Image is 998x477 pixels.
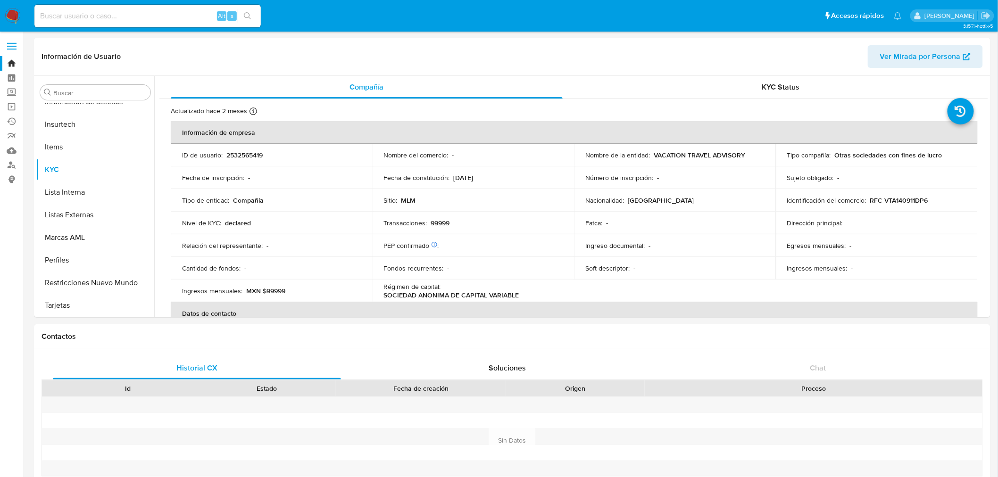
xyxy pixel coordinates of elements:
[171,121,978,144] th: Información de empresa
[36,113,154,136] button: Insurtech
[248,173,250,182] p: -
[182,287,242,295] p: Ingresos mensuales :
[182,241,263,250] p: Relación del representante :
[384,173,450,182] p: Fecha de constitución :
[238,9,257,23] button: search-icon
[838,173,840,182] p: -
[244,264,246,272] p: -
[585,196,624,205] p: Nacionalidad :
[182,196,229,205] p: Tipo de entidad :
[651,384,976,393] div: Proceso
[585,173,653,182] p: Número de inscripción :
[246,287,285,295] p: MXN $99999
[349,82,384,92] span: Compañía
[585,151,650,159] p: Nombre de la entidad :
[384,151,449,159] p: Nombre del comercio :
[454,173,474,182] p: [DATE]
[53,89,147,97] input: Buscar
[182,173,244,182] p: Fecha de inscripción :
[606,219,608,227] p: -
[787,151,831,159] p: Tipo compañía :
[44,89,51,96] button: Buscar
[924,11,978,20] p: marianathalie.grajeda@mercadolibre.com.mx
[850,241,852,250] p: -
[231,11,233,20] span: s
[880,45,961,68] span: Ver Mirada por Persona
[65,384,191,393] div: Id
[448,264,449,272] p: -
[384,219,427,227] p: Transacciones :
[585,219,602,227] p: Fatca :
[182,264,241,272] p: Cantidad de fondos :
[36,294,154,317] button: Tarjetas
[384,291,519,299] p: SOCIEDAD ANONIMA DE CAPITAL VARIABLE
[894,12,902,20] a: Notificaciones
[204,384,329,393] div: Estado
[657,173,659,182] p: -
[182,219,221,227] p: Nivel de KYC :
[835,151,942,159] p: Otras sociedades con fines de lucro
[182,151,223,159] p: ID de usuario :
[868,45,983,68] button: Ver Mirada por Persona
[384,264,444,272] p: Fondos recurrentes :
[233,196,264,205] p: Compañia
[36,136,154,158] button: Items
[585,264,630,272] p: Soft descriptor :
[176,362,217,373] span: Historial CX
[171,302,978,325] th: Datos de contacto
[787,241,846,250] p: Egresos mensuales :
[787,196,866,205] p: Identificación del comercio :
[36,226,154,249] button: Marcas AML
[489,362,526,373] span: Soluciones
[401,196,416,205] p: MLM
[36,158,154,181] button: KYC
[513,384,638,393] div: Origen
[384,241,439,250] p: PEP confirmado :
[810,362,826,373] span: Chat
[225,219,251,227] p: declared
[36,204,154,226] button: Listas Externas
[171,107,247,115] p: Actualizado hace 2 meses
[226,151,263,159] p: 2532565419
[832,11,884,21] span: Accesos rápidos
[585,241,645,250] p: Ingreso documental :
[384,282,441,291] p: Régimen de capital :
[42,332,983,341] h1: Contactos
[870,196,928,205] p: RFC VTA140911DP6
[266,241,268,250] p: -
[633,264,635,272] p: -
[654,151,745,159] p: VACATION TRAVEL ADVISORY
[36,181,154,204] button: Lista Interna
[36,271,154,294] button: Restricciones Nuevo Mundo
[628,196,694,205] p: [GEOGRAPHIC_DATA]
[787,264,848,272] p: Ingresos mensuales :
[787,173,834,182] p: Sujeto obligado :
[36,249,154,271] button: Perfiles
[42,52,121,61] h1: Información de Usuario
[218,11,225,20] span: Alt
[384,196,398,205] p: Sitio :
[342,384,499,393] div: Fecha de creación
[34,10,261,22] input: Buscar usuario o caso...
[762,82,800,92] span: KYC Status
[649,241,650,250] p: -
[787,219,843,227] p: Dirección principal :
[851,264,853,272] p: -
[431,219,450,227] p: 99999
[452,151,454,159] p: -
[981,11,991,21] a: Salir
